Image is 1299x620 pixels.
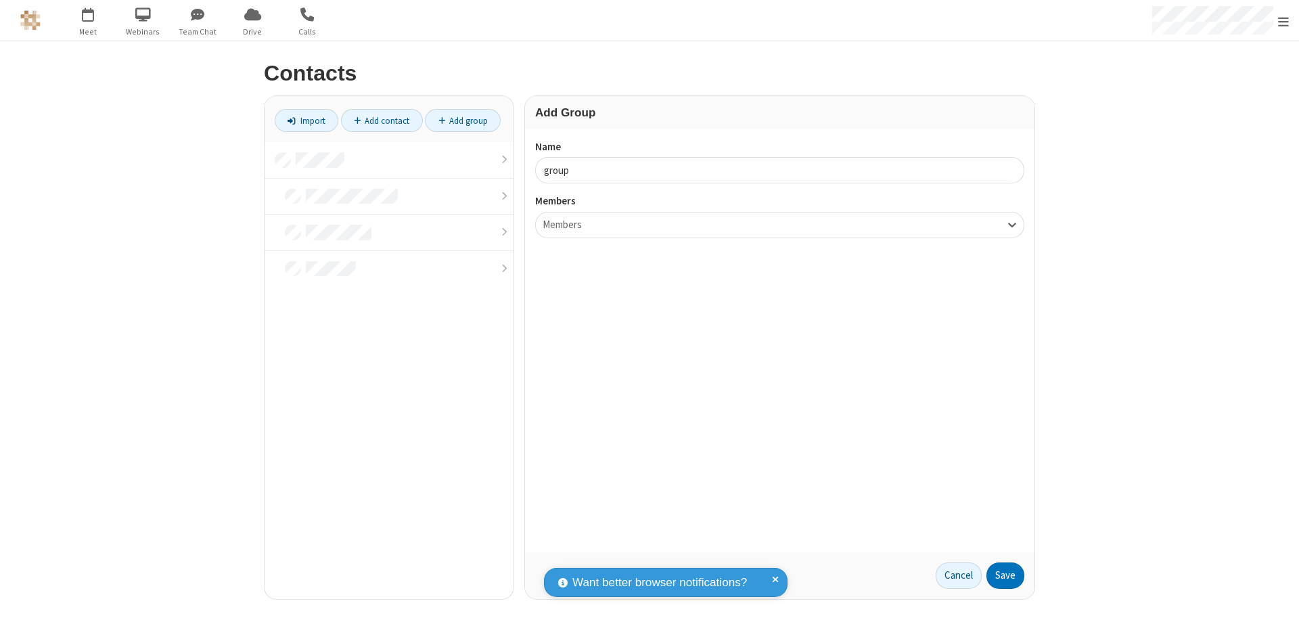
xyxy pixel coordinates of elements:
[173,26,223,38] span: Team Chat
[535,139,1024,155] label: Name
[264,62,1035,85] h2: Contacts
[275,109,338,132] a: Import
[936,562,982,590] a: Cancel
[425,109,501,132] a: Add group
[118,26,168,38] span: Webinars
[20,10,41,30] img: QA Selenium DO NOT DELETE OR CHANGE
[341,109,423,132] a: Add contact
[282,26,333,38] span: Calls
[535,106,1024,119] h3: Add Group
[227,26,278,38] span: Drive
[63,26,114,38] span: Meet
[986,562,1024,590] button: Save
[572,574,747,592] span: Want better browser notifications?
[535,194,1024,209] label: Members
[535,157,1024,183] input: Name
